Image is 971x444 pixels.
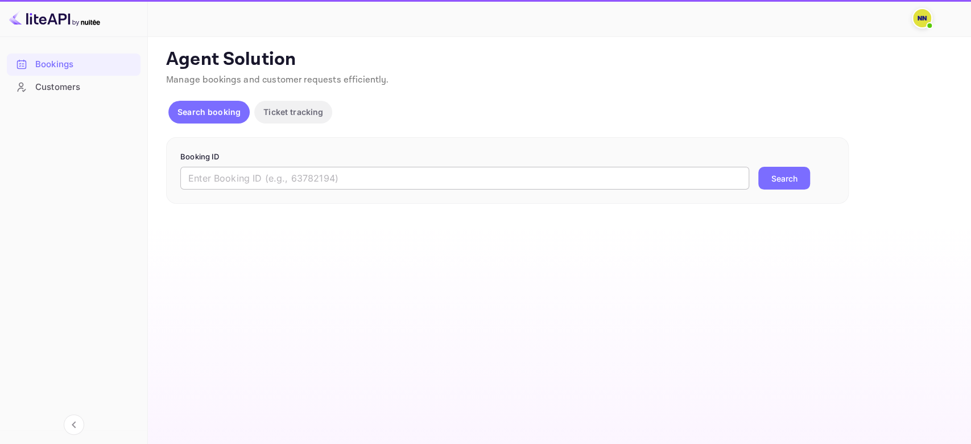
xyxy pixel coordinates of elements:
div: Bookings [7,54,141,76]
p: Search booking [177,106,241,118]
div: Customers [35,81,135,94]
p: Ticket tracking [263,106,323,118]
p: Booking ID [180,151,834,163]
div: Bookings [35,58,135,71]
input: Enter Booking ID (e.g., 63782194) [180,167,749,190]
img: N/A N/A [913,9,931,27]
button: Search [758,167,810,190]
span: Manage bookings and customer requests efficiently. [166,74,389,86]
a: Bookings [7,54,141,75]
div: Customers [7,76,141,98]
p: Agent Solution [166,48,951,71]
button: Collapse navigation [64,414,84,435]
a: Customers [7,76,141,97]
img: LiteAPI logo [9,9,100,27]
